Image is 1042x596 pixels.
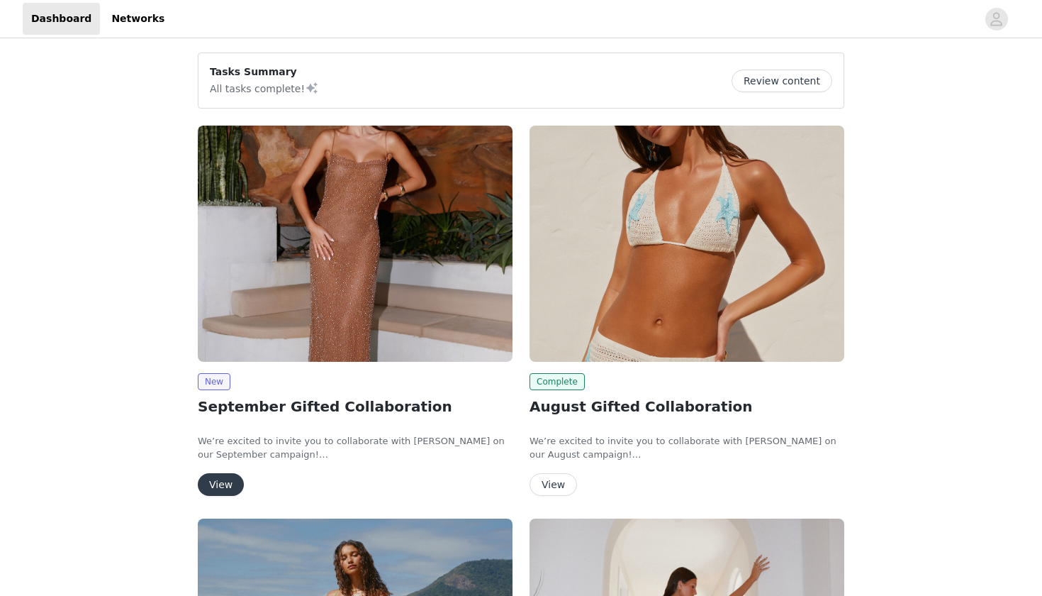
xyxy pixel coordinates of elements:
p: All tasks complete! [210,79,319,96]
span: Complete [530,373,585,390]
span: New [198,373,230,390]
button: Review content [732,70,832,92]
div: avatar [990,8,1003,31]
img: Peppermayo USA [198,126,512,362]
a: Networks [103,3,173,35]
a: View [198,480,244,490]
button: View [530,473,577,496]
button: View [198,473,244,496]
p: We’re excited to invite you to collaborate with [PERSON_NAME] on our August campaign! [530,434,844,462]
h2: September Gifted Collaboration [198,396,512,417]
img: Peppermayo USA [530,126,844,362]
p: Tasks Summary [210,65,319,79]
p: We’re excited to invite you to collaborate with [PERSON_NAME] on our September campaign! [198,434,512,462]
a: Dashboard [23,3,100,35]
a: View [530,480,577,490]
h2: August Gifted Collaboration [530,396,844,417]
